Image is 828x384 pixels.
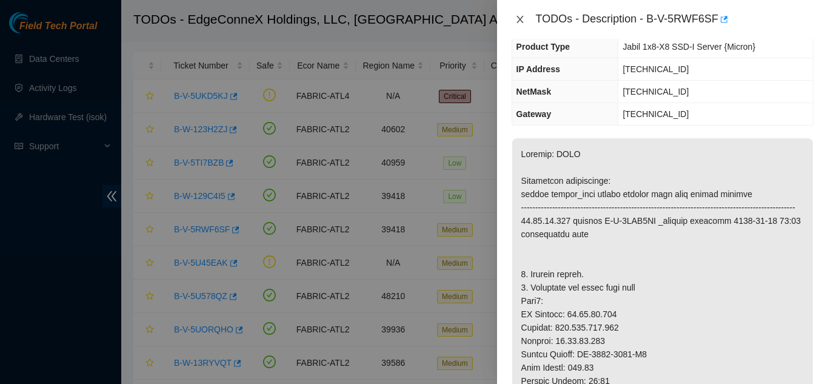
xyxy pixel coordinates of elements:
[516,109,552,119] span: Gateway
[623,64,689,74] span: [TECHNICAL_ID]
[623,42,755,52] span: Jabil 1x8-X8 SSD-I Server {Micron}
[516,64,560,74] span: IP Address
[516,87,552,96] span: NetMask
[623,109,689,119] span: [TECHNICAL_ID]
[512,14,529,25] button: Close
[536,10,813,29] div: TODOs - Description - B-V-5RWF6SF
[516,42,570,52] span: Product Type
[515,15,525,24] span: close
[623,87,689,96] span: [TECHNICAL_ID]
